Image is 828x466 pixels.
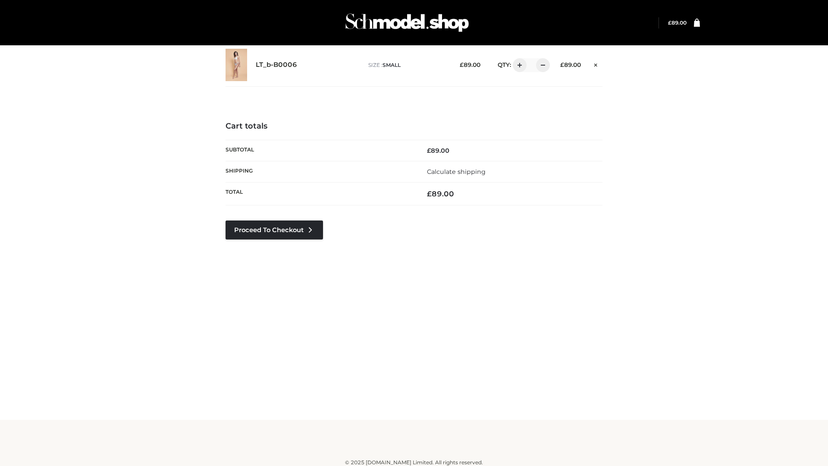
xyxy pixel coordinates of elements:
th: Total [226,183,414,205]
bdi: 89.00 [427,189,454,198]
bdi: 89.00 [560,61,581,68]
span: £ [427,189,432,198]
div: QTY: [489,58,547,72]
span: £ [560,61,564,68]
a: LT_b-B0006 [256,61,297,69]
h4: Cart totals [226,122,602,131]
bdi: 89.00 [668,19,687,26]
span: £ [460,61,464,68]
p: size : [368,61,446,69]
bdi: 89.00 [460,61,480,68]
bdi: 89.00 [427,147,449,154]
span: £ [668,19,671,26]
a: Calculate shipping [427,168,486,176]
a: Proceed to Checkout [226,220,323,239]
a: £89.00 [668,19,687,26]
th: Subtotal [226,140,414,161]
img: Schmodel Admin 964 [342,6,472,40]
span: SMALL [383,62,401,68]
th: Shipping [226,161,414,182]
a: Remove this item [590,58,602,69]
span: £ [427,147,431,154]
